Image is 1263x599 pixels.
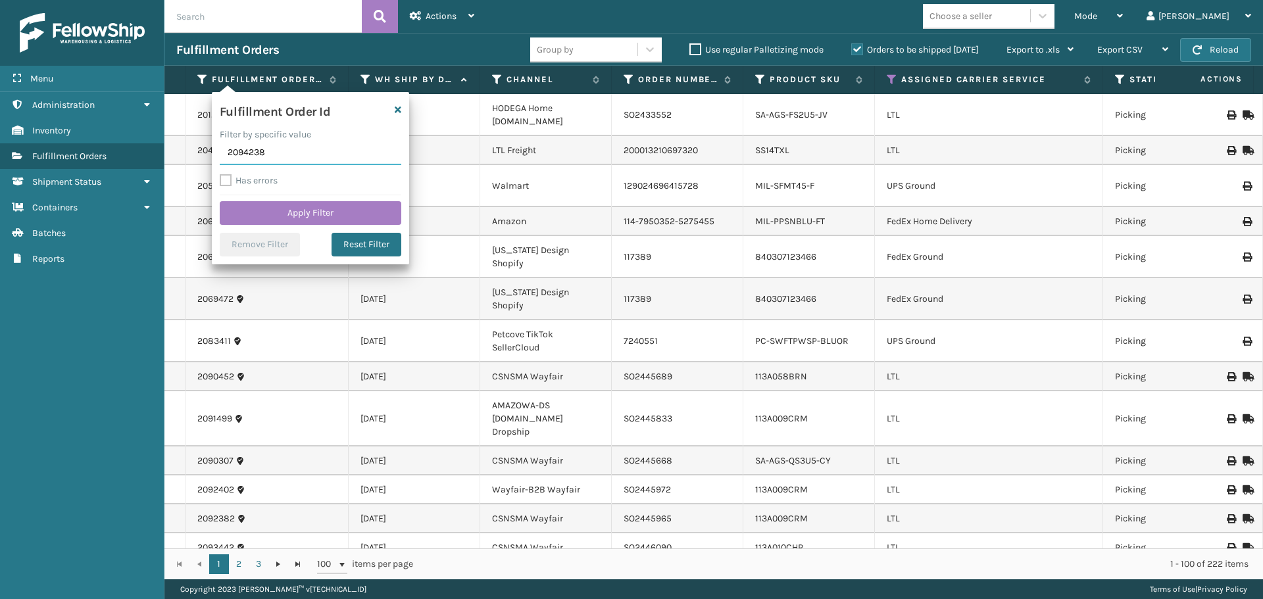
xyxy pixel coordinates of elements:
[480,320,612,362] td: Petcove TikTok SellerCloud
[755,484,808,495] a: 113A009CRM
[1103,475,1235,504] td: Picking
[875,136,1103,165] td: LTL
[612,533,743,562] td: SO2446090
[1103,504,1235,533] td: Picking
[349,533,480,562] td: [DATE]
[1180,38,1251,62] button: Reload
[1159,68,1251,90] span: Actions
[317,554,413,574] span: items per page
[851,44,979,55] label: Orders to be shipped [DATE]
[480,94,612,136] td: HODEGA Home [DOMAIN_NAME]
[220,201,401,225] button: Apply Filter
[349,207,480,236] td: [DATE]
[1103,362,1235,391] td: Picking
[349,136,480,165] td: [DATE]
[480,475,612,504] td: Wayfair-B2B Wayfair
[755,455,831,466] a: SA-AGS-QS3U5-CY
[480,278,612,320] td: [US_STATE] Design Shopify
[432,558,1249,571] div: 1 - 100 of 222 items
[1227,146,1235,155] i: Print BOL
[875,236,1103,278] td: FedEx Ground
[1227,485,1235,494] i: Print BOL
[349,504,480,533] td: [DATE]
[288,554,308,574] a: Go to the last page
[197,412,232,425] a: 2091499
[349,94,480,136] td: [DATE]
[349,165,480,207] td: [DATE]
[770,74,849,85] label: Product SKU
[349,391,480,446] td: [DATE]
[293,559,303,569] span: Go to the last page
[612,475,743,504] td: SO2445972
[1243,456,1251,466] i: Mark as Shipped
[480,504,612,533] td: CSNSMA Wayfair
[755,145,789,156] a: SS14TXL
[755,216,825,227] a: MIL-PPSNBLU-FT
[480,391,612,446] td: AMAZOWA-DS [DOMAIN_NAME] Dropship
[212,74,323,85] label: Fulfillment Order Id
[1097,44,1143,55] span: Export CSV
[1227,110,1235,120] i: Print BOL
[32,125,71,136] span: Inventory
[755,180,814,191] a: MIL-SFMT45-F
[249,554,268,574] a: 3
[30,73,53,84] span: Menu
[1243,337,1251,346] i: Print Label
[1227,414,1235,423] i: Print BOL
[875,475,1103,504] td: LTL
[1103,446,1235,475] td: Picking
[1103,165,1235,207] td: Picking
[507,74,586,85] label: Channel
[1006,44,1060,55] span: Export to .xls
[1243,146,1251,155] i: Mark as Shipped
[220,100,331,120] h4: Fulfillment Order Id
[612,320,743,362] td: 7240551
[197,251,234,264] a: 2069473
[197,108,232,122] a: 2012872
[755,109,828,120] a: SA-AGS-FS2U5-JV
[197,370,234,383] a: 2090452
[755,513,808,524] a: 113A009CRM
[197,483,234,496] a: 2092402
[32,99,95,110] span: Administration
[480,165,612,207] td: Walmart
[875,533,1103,562] td: LTL
[1103,94,1235,136] td: Picking
[220,128,311,141] label: Filter by specific value
[349,320,480,362] td: [DATE]
[612,362,743,391] td: SO2445689
[268,554,288,574] a: Go to the next page
[349,362,480,391] td: [DATE]
[349,475,480,504] td: [DATE]
[1227,372,1235,381] i: Print BOL
[480,362,612,391] td: CSNSMA Wayfair
[1243,414,1251,423] i: Mark as Shipped
[1150,579,1247,599] div: |
[612,446,743,475] td: SO2445668
[537,43,574,57] div: Group by
[638,74,718,85] label: Order Number
[32,202,78,213] span: Containers
[349,278,480,320] td: [DATE]
[875,504,1103,533] td: LTL
[689,44,824,55] label: Use regular Palletizing mode
[612,207,743,236] td: 114-7950352-5275455
[755,293,816,304] a: 840307123466
[197,144,235,157] a: 2045838
[1243,217,1251,226] i: Print Label
[755,542,804,553] a: 113A010CHR
[755,251,816,262] a: 840307123466
[875,94,1103,136] td: LTL
[197,541,234,554] a: 2093442
[1103,533,1235,562] td: Picking
[1243,514,1251,523] i: Mark as Shipped
[480,533,612,562] td: CSNSMA Wayfair
[1243,372,1251,381] i: Mark as Shipped
[197,335,231,348] a: 2083411
[1227,514,1235,523] i: Print BOL
[755,371,807,382] a: 113A058BRN
[875,320,1103,362] td: UPS Ground
[1243,110,1251,120] i: Mark as Shipped
[755,335,849,347] a: PC-SWFTPWSP-BLUOR
[197,512,235,525] a: 2092382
